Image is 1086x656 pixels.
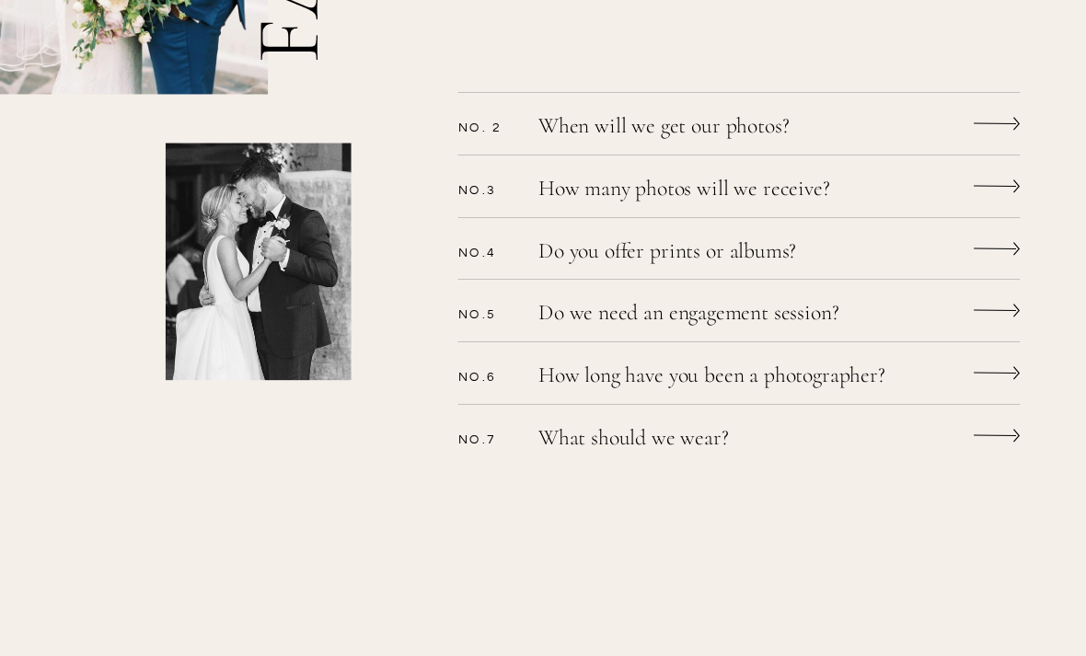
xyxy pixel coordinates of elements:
p: No.5 [458,307,517,322]
a: Do you offer prints or albums? [538,240,891,267]
p: No. 2 [458,120,517,134]
p: No.6 [458,370,517,385]
a: Do we need an engagement session? [538,303,891,329]
a: When will we get our photos? [538,115,891,142]
p: No.4 [458,245,517,259]
a: What should we wear? [538,428,891,455]
a: How many photos will we receive? [538,178,891,204]
p: No.7 [458,432,517,447]
a: How long have you been a photographer? [538,365,953,392]
p: No.3 [458,182,517,197]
